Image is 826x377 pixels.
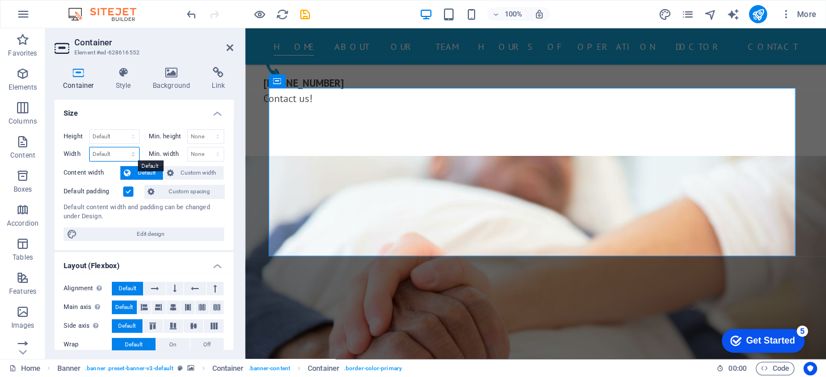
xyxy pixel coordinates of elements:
button: Default [112,319,142,333]
img: Editor Logo [65,7,150,21]
div: Get Started [33,12,82,23]
button: design [658,7,672,21]
label: Main axis [64,300,112,314]
label: Default padding [64,185,123,198]
label: Content width [64,166,120,180]
button: Default [120,166,163,180]
span: On [169,338,177,351]
span: Default [118,319,136,333]
button: Custom spacing [144,185,224,198]
i: Design (Ctrl+Alt+Y) [658,8,671,21]
h4: Size [54,100,233,120]
span: [PHONE_NUMBER] [18,48,99,61]
span: Custom spacing [158,185,221,198]
div: Get Started 5 items remaining, 0% complete [9,6,92,29]
button: Usercentrics [803,362,817,375]
p: Tables [12,253,33,262]
nav: breadcrumb [57,362,402,375]
span: Click to select. Double-click to edit [212,362,244,375]
button: undo [185,7,198,21]
mark: Default [138,160,163,171]
span: Edit design [81,227,221,241]
h4: Style [107,67,144,91]
button: Custom width [163,166,224,180]
span: Default [119,282,136,295]
label: Alignment [64,282,112,295]
p: Accordion [7,219,39,228]
p: Features [9,287,36,296]
div: 5 [84,2,95,14]
h6: 100% [504,7,522,21]
span: More [781,9,816,20]
i: AI Writer [726,8,739,21]
h4: Link [203,67,233,91]
span: . banner .preset-banner-v3-default [85,362,173,375]
span: Default [125,338,142,351]
p: Content [10,151,35,160]
p: Boxes [14,185,32,194]
h3: Element #ed-628616552 [74,48,211,58]
button: Click here to leave preview mode and continue editing [253,7,266,21]
a: Click to cancel selection. Double-click to open Pages [9,362,40,375]
span: Click to select. Double-click to edit [308,362,339,375]
button: On [156,338,190,351]
h4: Layout (Flexbox) [54,252,233,273]
i: Reload page [276,8,289,21]
span: Default [115,300,133,314]
span: Off [203,338,211,351]
p: Columns [9,117,37,126]
p: Favorites [8,49,37,58]
div: Default content width and padding can be changed under Design. [64,203,224,222]
button: Off [190,338,224,351]
label: Width [64,151,89,157]
label: Height [64,133,89,139]
button: Code [756,362,794,375]
i: On resize automatically adjust zoom level to fit chosen device. [534,9,544,19]
button: save [298,7,312,21]
label: Min. height [149,133,187,139]
button: 100% [487,7,527,21]
button: text_generator [726,7,740,21]
label: Wrap [64,338,112,351]
button: publish [749,5,767,23]
p: Images [11,321,35,330]
span: . border-color-primary [344,362,402,375]
button: reload [275,7,289,21]
button: Default [112,282,143,295]
button: More [776,5,821,23]
h6: Session time [716,362,747,375]
h2: Container [74,37,233,48]
i: Pages (Ctrl+Alt+S) [681,8,694,21]
label: Min. width [149,151,187,157]
span: Default [134,166,160,180]
button: Default [112,300,137,314]
span: . banner-content [248,362,290,375]
button: pages [681,7,694,21]
i: This element is a customizable preset [178,365,183,371]
h4: Container [54,67,107,91]
i: This element contains a background [187,365,194,371]
span: Custom width [177,166,221,180]
span: 00 00 [728,362,746,375]
span: Code [761,362,789,375]
p: Elements [9,83,37,92]
button: navigator [703,7,717,21]
button: Edit design [64,227,224,241]
i: Save (Ctrl+S) [299,8,312,21]
i: Undo: Unknown action (Ctrl+Z) [185,8,198,21]
i: Publish [751,8,764,21]
span: : [736,364,738,372]
h4: Background [144,67,204,91]
i: Navigator [703,8,716,21]
label: Side axis [64,319,112,333]
button: Default [112,338,156,351]
span: Click to select. Double-click to edit [57,362,81,375]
